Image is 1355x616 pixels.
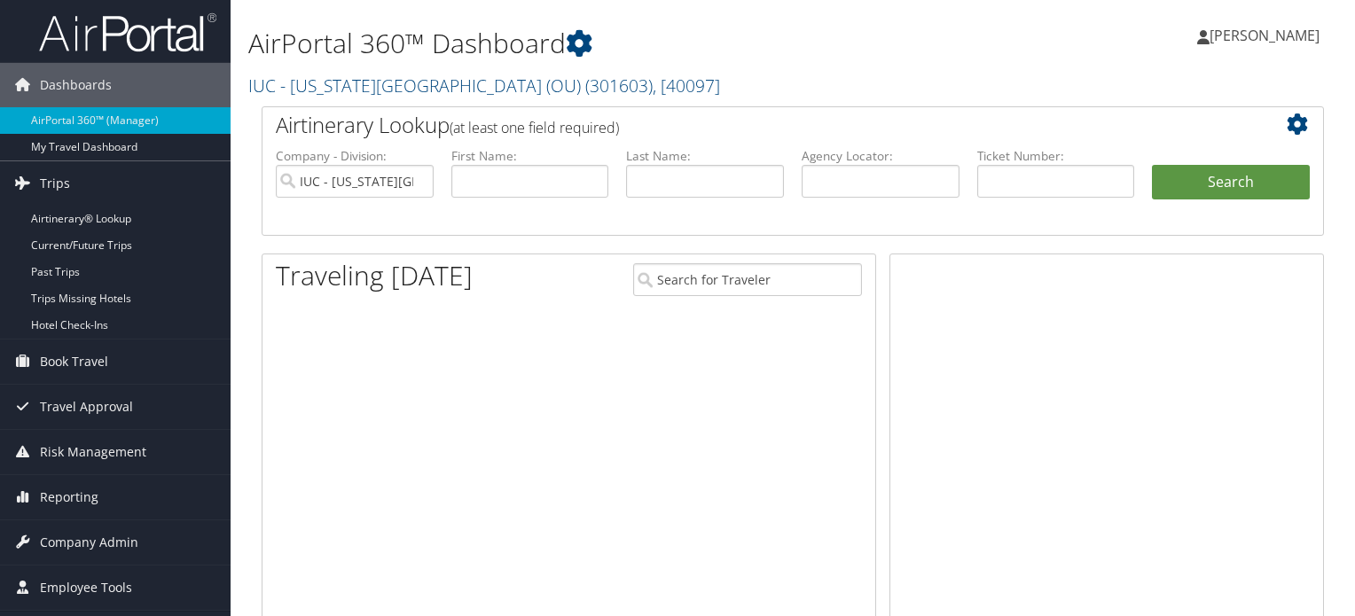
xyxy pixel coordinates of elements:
[248,25,975,62] h1: AirPortal 360™ Dashboard
[40,520,138,565] span: Company Admin
[40,385,133,429] span: Travel Approval
[633,263,862,296] input: Search for Traveler
[1210,26,1320,45] span: [PERSON_NAME]
[802,147,959,165] label: Agency Locator:
[450,118,619,137] span: (at least one field required)
[626,147,784,165] label: Last Name:
[653,74,720,97] span: , [ 40097 ]
[40,475,98,519] span: Reporting
[276,257,473,294] h1: Traveling [DATE]
[276,110,1221,140] h2: Airtinerary Lookup
[39,12,216,53] img: airportal-logo.png
[276,147,434,165] label: Company - Division:
[248,74,720,97] a: IUC - [US_STATE][GEOGRAPHIC_DATA] (OU)
[40,63,112,107] span: Dashboards
[40,430,146,474] span: Risk Management
[585,74,653,97] span: ( 301603 )
[451,147,609,165] label: First Name:
[40,161,70,206] span: Trips
[40,339,108,384] span: Book Travel
[977,147,1135,165] label: Ticket Number:
[1197,9,1337,62] a: [PERSON_NAME]
[40,565,132,610] span: Employee Tools
[1152,165,1310,200] button: Search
